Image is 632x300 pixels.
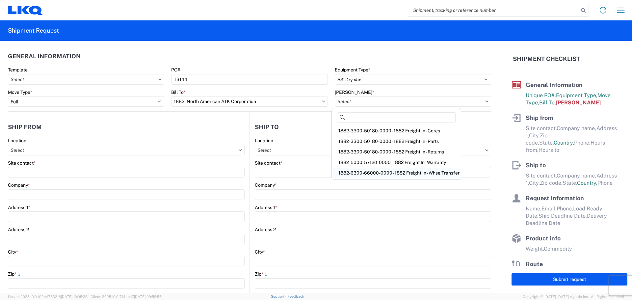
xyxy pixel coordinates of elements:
[333,157,460,168] div: 1882-5000-57120-0000 - 1882 Freight In - Warranty
[335,67,370,73] label: Equipment Type
[255,124,279,130] h2: Ship to
[171,96,328,107] input: Select
[8,74,164,85] input: Select
[526,235,561,242] span: Product info
[8,182,30,188] label: Company
[255,138,273,144] label: Location
[539,99,556,106] span: Bill To,
[541,205,557,212] span: Email,
[8,205,30,210] label: Address 1
[8,295,88,299] span: Server: 2025.19.0-192a4753216
[512,273,627,286] button: Submit request
[526,92,556,98] span: Unique PO#,
[526,246,544,252] span: Weight,
[333,125,460,136] div: 1882-3300-50180-0000 - 1882 Freight In - Cores
[526,114,553,121] span: Ship from
[8,89,32,95] label: Move Type
[255,249,265,255] label: City
[557,173,596,179] span: Company name,
[526,260,543,267] span: Route
[255,160,282,166] label: Site contact
[91,295,162,299] span: Client: 2025.19.0-7f44ea7
[574,140,591,146] span: Phone,
[8,27,59,35] h2: Shipment Request
[526,125,557,131] span: Site contact,
[255,145,491,155] input: Select
[134,295,162,299] span: [DATE] 09:58:55
[597,180,613,186] span: Phone
[333,168,460,178] div: 1882-6300-66000-0000 - 1882 Freight In - Whse Transfer
[539,147,559,153] span: Hours to
[171,89,186,95] label: Bill To
[255,205,277,210] label: Address 1
[557,125,596,131] span: Company name,
[526,205,541,212] span: Name,
[8,124,42,130] h2: Ship from
[8,160,36,166] label: Site contact
[335,96,491,107] input: Select
[529,132,540,139] span: City,
[287,294,304,298] a: Feedback
[271,294,287,298] a: Support
[255,182,277,188] label: Company
[408,4,579,16] input: Shipment, tracking or reference number
[529,180,540,186] span: City,
[539,140,554,146] span: State,
[523,294,624,300] span: Copyright © [DATE]-[DATE] Agistix Inc., All Rights Reserved
[540,180,563,186] span: Zip code,
[526,173,557,179] span: Site contact,
[61,295,88,299] span: [DATE] 10:05:38
[333,136,460,147] div: 1882-3300-50180-0000 - 1882 Freight In - Parts
[554,140,574,146] span: Country,
[544,246,572,252] span: Commodity
[556,92,597,98] span: Equipment Type,
[8,145,245,155] input: Select
[526,195,584,202] span: Request Information
[171,67,180,73] label: PO#
[8,271,22,277] label: Zip
[333,147,460,157] div: 1882-3300-50180-0000 - 1882 Freight In - Returns
[513,55,580,63] h2: Shipment Checklist
[255,271,269,277] label: Zip
[526,81,583,88] span: General Information
[563,180,577,186] span: State,
[8,227,29,232] label: Address 2
[255,227,276,232] label: Address 2
[8,249,18,255] label: City
[577,180,597,186] span: Country,
[557,205,573,212] span: Phone,
[8,138,26,144] label: Location
[8,53,81,60] h2: General Information
[539,213,587,219] span: Ship Deadline Date,
[526,162,546,169] span: Ship to
[335,89,374,95] label: [PERSON_NAME]
[8,67,28,73] label: Template
[556,99,601,106] span: [PERSON_NAME]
